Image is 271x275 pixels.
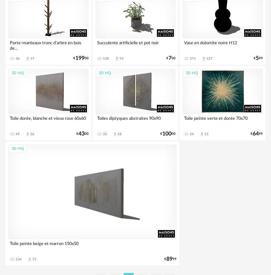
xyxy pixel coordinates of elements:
div: 3D HQ [8,69,27,78]
span: Download icon [114,56,120,61]
div: € 00 [166,56,176,61]
div: Toile dorée, blanche et vieux rose 60x60 [8,114,89,128]
div: 26 [30,132,34,136]
div: 128 [103,56,109,61]
div: € 00 [76,132,89,136]
a: 3D HQ Toile dorée, blanche et vieux rose 60x60 49 Download icon 26 €4300 [5,66,91,140]
div: 17 [30,56,34,61]
div: € 00 [73,56,89,61]
div: Vase en dolomite noire H12 [182,38,263,52]
span: Download icon [112,132,118,137]
div: € 00 [160,132,176,136]
span: 199 [75,56,85,61]
span: 100 [162,132,171,136]
div: Succulente artificielle et pot noir [95,38,176,52]
span: Download icon [199,132,204,137]
div: 3D HQ [96,69,114,78]
a: 3D HQ Toile peinte beige et marron 150x50 134 Download icon 75 €8999 [5,142,179,265]
div: Toile peinte beige et marron 150x50 [8,239,177,253]
a: 3D HQ Toiles diptyques abstraites 90x90 33 Download icon 18 €10000 [93,66,179,140]
span: Download icon [25,132,30,137]
span: Download icon [27,257,32,262]
a: 3D HQ Toile peinte verte et dorée 70x70 24 Download icon 15 €6499 [180,66,266,140]
div: 3D HQ [8,145,27,153]
div: 49 [16,132,20,136]
div: Toile peinte verte et dorée 70x70 [182,114,263,128]
div: 36 [16,56,20,61]
span: 5 [256,56,259,61]
div: € 99 [164,257,177,261]
div: 24 [190,132,194,136]
div: Porte-manteaux tronc d'arbre en bois de... [8,38,89,52]
div: € 99 [251,132,263,136]
div: Toiles diptyques abstraites 90x90 [95,114,176,128]
div: 3D HQ [183,69,201,78]
div: 93 [120,56,124,61]
div: 15 [204,132,209,136]
div: € 99 [254,56,263,61]
span: 64 [253,132,259,136]
div: 227 [206,56,213,61]
span: Download icon [201,56,206,61]
div: 33 [103,132,107,136]
div: 134 [16,257,22,261]
span: 89 [166,257,173,261]
span: 7 [168,56,171,61]
span: 43 [78,132,85,136]
div: 18 [118,132,122,136]
div: 271 [190,56,196,61]
span: Download icon [25,56,30,61]
div: 75 [32,257,36,261]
